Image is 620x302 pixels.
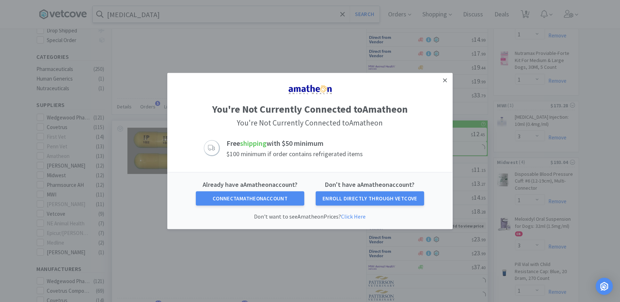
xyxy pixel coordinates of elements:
[287,80,333,98] img: 3331a67d23dc422aa21b1ec98afbf632_11.png
[341,213,366,220] a: Click Here
[596,278,613,295] div: Open Intercom Messenger
[316,179,424,190] h6: Don't have a Amatheon account?
[203,117,417,129] h2: You're Not Currently Connected to Amatheon
[227,138,417,149] h3: Free with $50 minimum
[316,191,424,206] button: Enroll Directly through Vetcove
[196,191,304,206] button: ConnectAmatheonAccount
[227,149,417,159] h4: $100 minimum if order contains refrigerated items
[240,139,266,148] span: shipping
[196,213,424,220] p: Don't want to see Amatheon Prices?
[196,179,304,190] h6: Already have a Amatheon account?
[203,101,417,117] h1: You're Not Currently Connected to Amatheon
